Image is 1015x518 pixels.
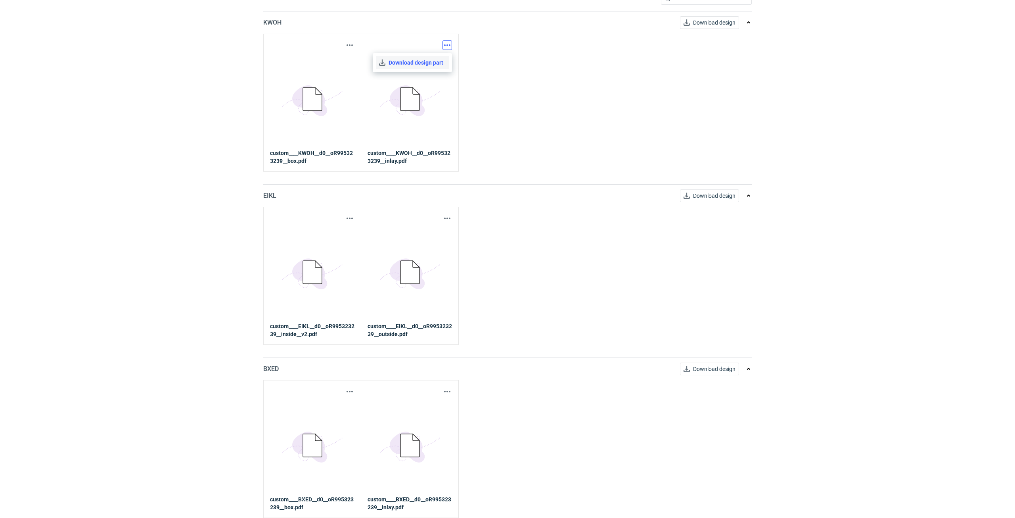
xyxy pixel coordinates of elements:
[345,387,354,396] button: Actions
[680,16,739,29] button: Download design
[693,366,735,372] span: Download design
[270,495,354,511] strong: custom____BXED__d0__oR995323239__box.pdf
[442,40,452,50] button: Actions
[680,363,739,375] button: Download design
[376,56,449,69] a: Download design part
[693,20,735,25] span: Download design
[368,322,452,338] strong: custom____EIKL__d0__oR995323239__outside.pdf
[368,495,452,511] strong: custom____BXED__d0__oR995323239__inlay.pdf
[442,214,452,223] button: Actions
[368,149,452,165] strong: custom____KWOH__d0__oR995323239__inlay.pdf
[263,364,279,374] p: BXED
[263,191,276,201] p: EIKL
[345,214,354,223] button: Actions
[680,189,739,202] button: Download design
[270,149,354,165] strong: custom____KWOH__d0__oR995323239__box.pdf
[442,387,452,396] button: Actions
[270,322,354,338] strong: custom____EIKL__d0__oR995323239__inside__v2.pdf
[263,18,282,27] p: KWOH
[693,193,735,199] span: Download design
[345,40,354,50] button: Actions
